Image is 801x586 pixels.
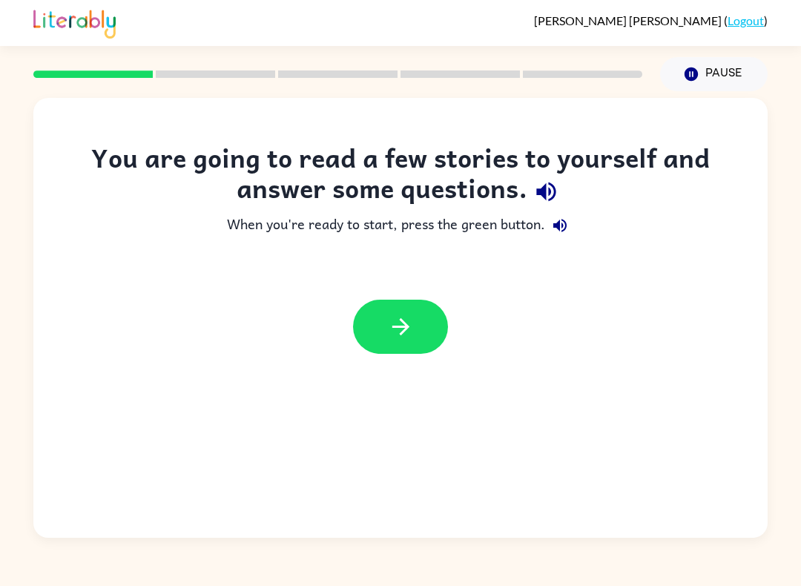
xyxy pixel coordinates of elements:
[33,6,116,39] img: Literably
[63,142,738,211] div: You are going to read a few stories to yourself and answer some questions.
[534,13,768,27] div: ( )
[63,211,738,240] div: When you're ready to start, press the green button.
[534,13,724,27] span: [PERSON_NAME] [PERSON_NAME]
[728,13,764,27] a: Logout
[660,57,768,91] button: Pause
